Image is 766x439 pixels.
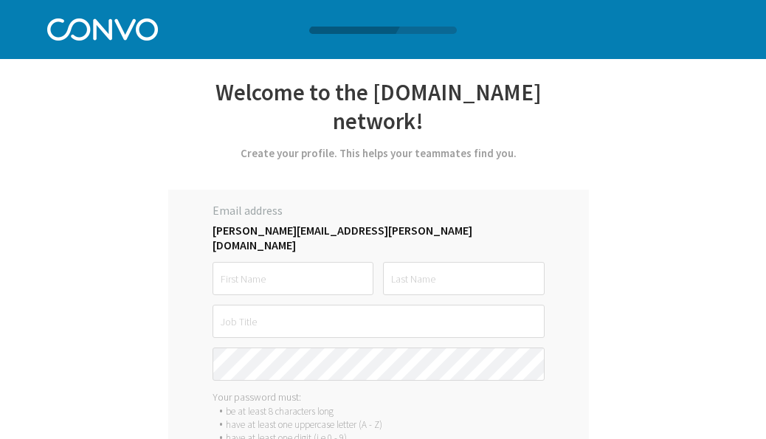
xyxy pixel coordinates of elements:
div: Your password must: [213,390,545,404]
input: First Name [213,262,373,295]
div: have at least one uppercase letter (A - Z) [226,418,382,431]
label: Email address [213,203,545,223]
input: Job Title [213,305,545,338]
div: be at least 8 characters long [226,405,334,418]
div: Welcome to the [DOMAIN_NAME] network! [168,77,589,153]
div: Create your profile. This helps your teammates find you. [168,146,589,160]
input: Last Name [383,262,544,295]
img: Convo Logo [47,15,158,41]
label: [PERSON_NAME][EMAIL_ADDRESS][PERSON_NAME][DOMAIN_NAME] [213,223,545,252]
